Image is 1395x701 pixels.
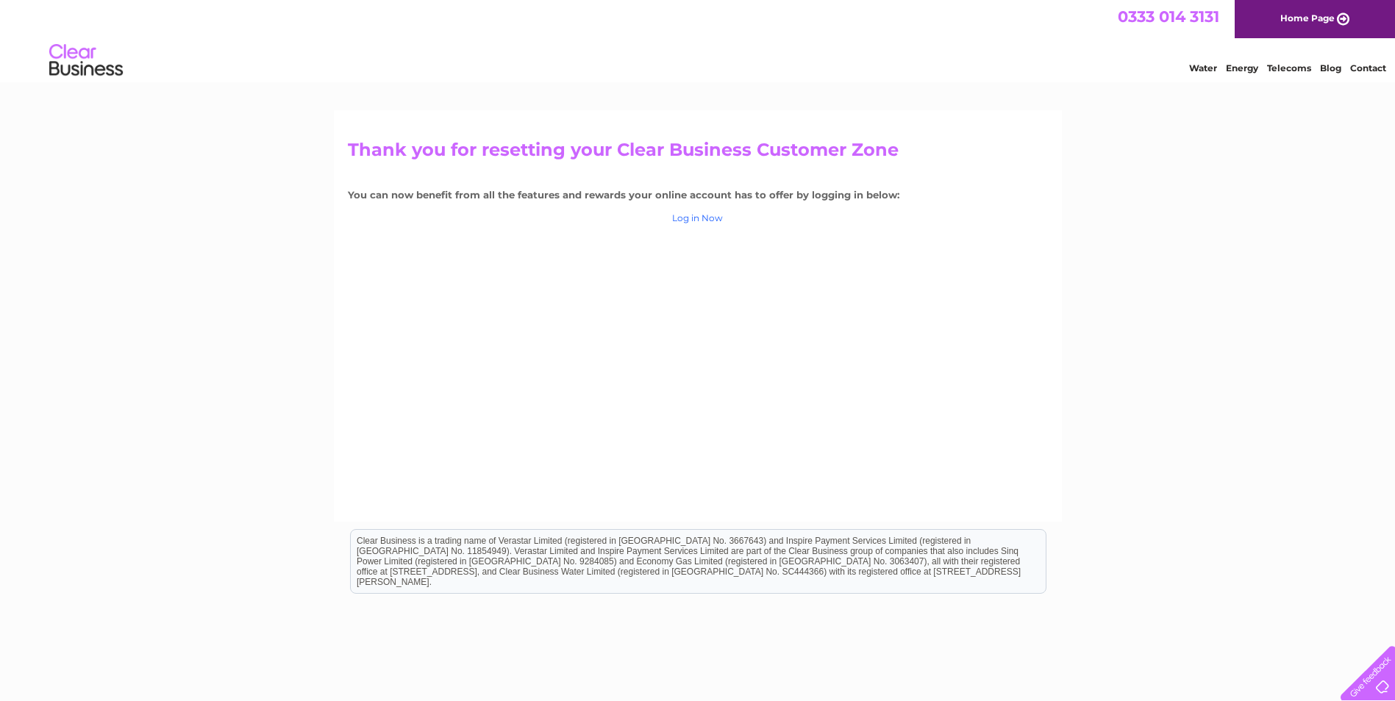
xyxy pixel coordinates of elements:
[1118,7,1219,26] a: 0333 014 3131
[1267,62,1311,73] a: Telecoms
[348,190,1048,201] h4: You can now benefit from all the features and rewards your online account has to offer by logging...
[672,212,723,223] a: Log in Now
[348,140,1048,168] h2: Thank you for resetting your Clear Business Customer Zone
[1350,62,1386,73] a: Contact
[351,8,1046,71] div: Clear Business is a trading name of Verastar Limited (registered in [GEOGRAPHIC_DATA] No. 3667643...
[1226,62,1258,73] a: Energy
[49,38,124,83] img: logo.png
[1189,62,1217,73] a: Water
[1320,62,1341,73] a: Blog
